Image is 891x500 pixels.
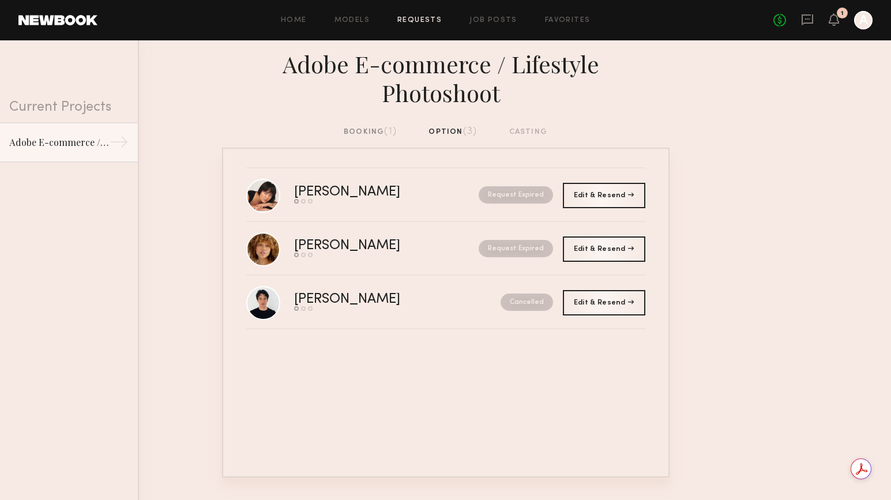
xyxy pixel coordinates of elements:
nb-request-status: Request Expired [479,240,553,257]
div: Adobe E-commerce / Lifestyle Photoshoot [222,50,670,107]
nb-request-status: Request Expired [479,186,553,204]
div: [PERSON_NAME] [294,293,450,306]
span: Edit & Resend [574,299,634,306]
div: 1 [841,10,844,17]
span: Edit & Resend [574,192,634,199]
div: Adobe E-commerce / Lifestyle Photoshoot [9,136,110,149]
span: (1) [384,127,397,136]
nb-request-status: Cancelled [501,294,553,311]
a: Models [334,17,370,24]
div: booking [344,126,397,138]
a: Job Posts [469,17,517,24]
a: Requests [397,17,442,24]
a: Home [281,17,307,24]
a: [PERSON_NAME]Request Expired [246,168,645,222]
div: [PERSON_NAME] [294,186,439,199]
span: Edit & Resend [574,246,634,253]
a: A [854,11,873,29]
a: [PERSON_NAME]Request Expired [246,222,645,276]
div: → [110,133,129,156]
a: Favorites [545,17,591,24]
div: [PERSON_NAME] [294,239,439,253]
a: [PERSON_NAME]Cancelled [246,276,645,329]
